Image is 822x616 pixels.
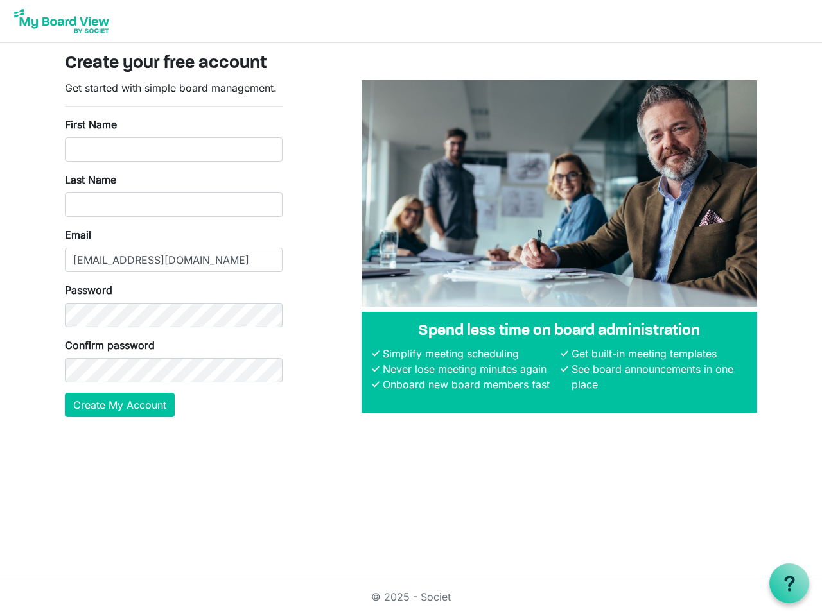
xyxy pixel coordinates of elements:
label: Email [65,227,91,243]
h3: Create your free account [65,53,757,75]
button: Create My Account [65,393,175,417]
li: See board announcements in one place [568,361,747,392]
a: © 2025 - Societ [371,590,451,603]
li: Get built-in meeting templates [568,346,747,361]
label: Confirm password [65,338,155,353]
label: Password [65,282,112,298]
li: Simplify meeting scheduling [380,346,558,361]
li: Onboard new board members fast [380,377,558,392]
li: Never lose meeting minutes again [380,361,558,377]
span: Get started with simple board management. [65,81,277,94]
label: Last Name [65,172,116,187]
img: My Board View Logo [10,5,113,37]
img: A photograph of board members sitting at a table [362,80,757,307]
label: First Name [65,117,117,132]
h4: Spend less time on board administration [372,322,747,341]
